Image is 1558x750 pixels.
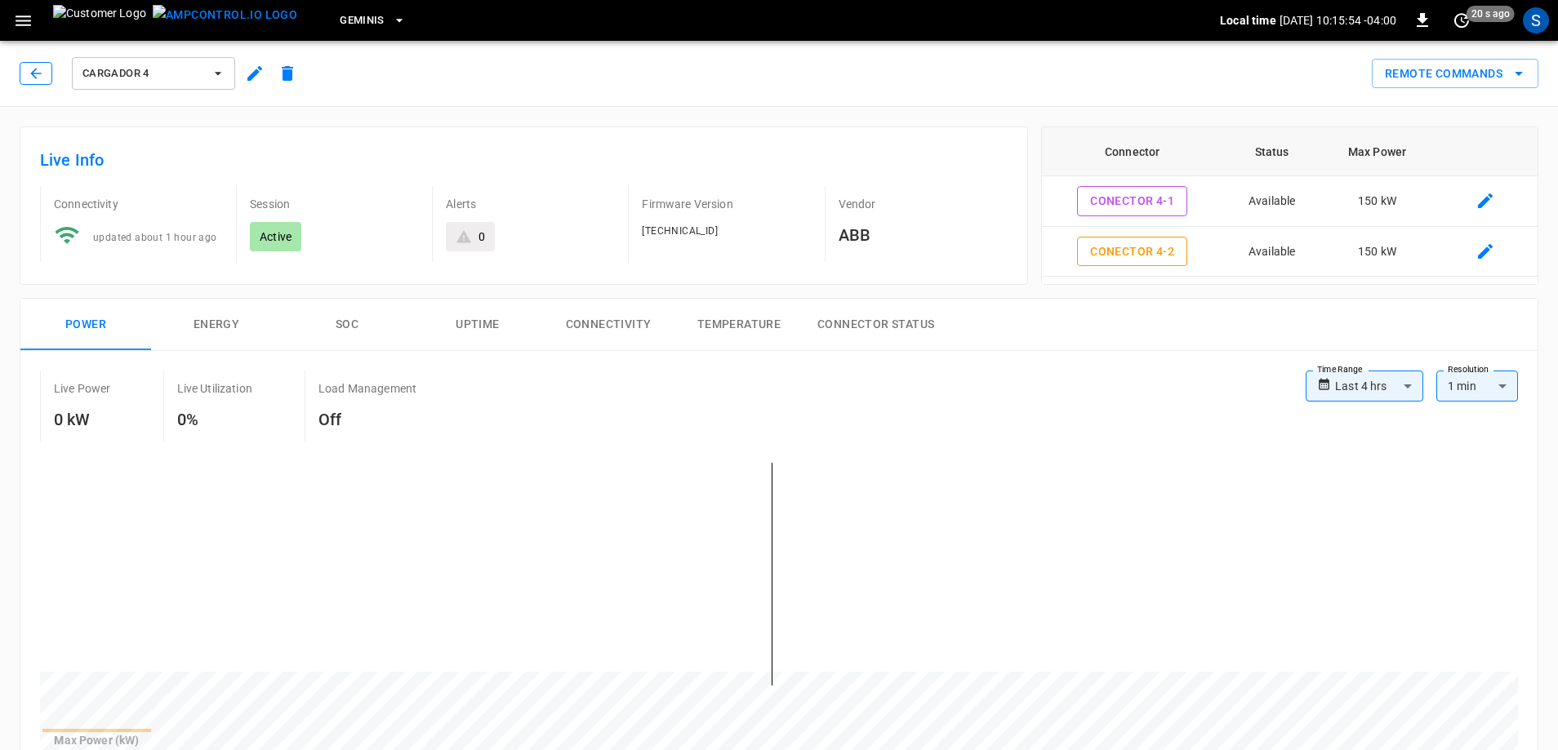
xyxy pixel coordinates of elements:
[340,11,385,30] span: Geminis
[153,5,297,25] img: ampcontrol.io logo
[1372,59,1538,89] div: remote commands options
[642,225,718,237] span: [TECHNICAL_ID]
[333,5,412,37] button: Geminis
[318,380,416,397] p: Load Management
[1436,371,1518,402] div: 1 min
[318,406,416,433] h6: Off
[1448,363,1489,376] label: Resolution
[1223,127,1321,176] th: Status
[54,196,223,212] p: Connectivity
[446,196,615,212] p: Alerts
[839,222,1008,248] h6: ABB
[1467,6,1515,22] span: 20 s ago
[1220,12,1276,29] p: Local time
[1321,127,1434,176] th: Max Power
[804,299,947,351] button: Connector Status
[1223,227,1321,277] td: Available
[1223,277,1321,327] td: Available
[177,380,252,397] p: Live Utilization
[151,299,282,351] button: Energy
[1317,363,1363,376] label: Time Range
[250,196,419,212] p: Session
[1523,7,1549,33] div: profile-icon
[72,57,235,90] button: Cargador 4
[479,229,485,245] div: 0
[1372,59,1538,89] button: Remote Commands
[1321,176,1434,227] td: 150 kW
[54,380,111,397] p: Live Power
[1223,176,1321,227] td: Available
[1077,186,1187,216] button: Conector 4-1
[1321,227,1434,277] td: 150 kW
[82,64,203,83] span: Cargador 4
[1335,371,1423,402] div: Last 4 hrs
[1042,127,1223,176] th: Connector
[674,299,804,351] button: Temperature
[543,299,674,351] button: Connectivity
[282,299,412,351] button: SOC
[20,299,151,351] button: Power
[1321,277,1434,327] td: 150 kW
[93,232,217,243] span: updated about 1 hour ago
[260,229,292,245] p: Active
[1280,12,1396,29] p: [DATE] 10:15:54 -04:00
[177,406,252,433] h6: 0%
[53,5,146,36] img: Customer Logo
[1449,7,1475,33] button: set refresh interval
[412,299,543,351] button: Uptime
[642,196,811,212] p: Firmware Version
[40,147,1008,173] h6: Live Info
[1077,237,1187,267] button: Conector 4-2
[1042,127,1538,377] table: connector table
[839,196,1008,212] p: Vendor
[54,406,111,433] h6: 0 kW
